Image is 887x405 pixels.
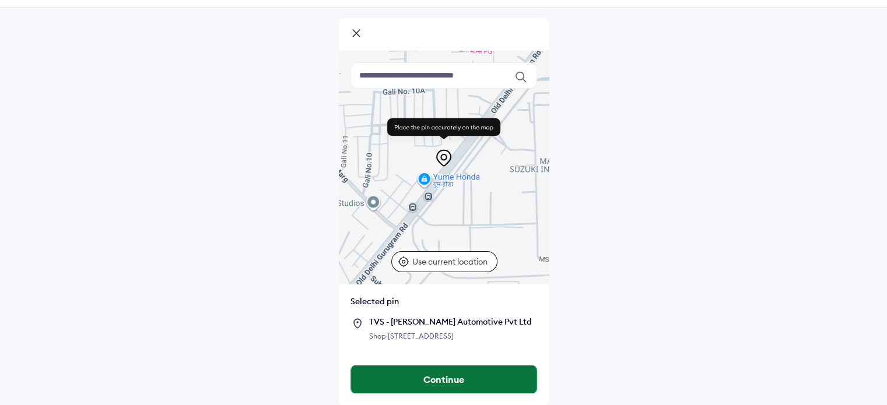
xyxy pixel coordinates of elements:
[412,256,490,267] p: Use current location
[369,316,537,327] div: TVS - [PERSON_NAME] Automotive Pvt Ltd
[351,365,537,393] button: Continue
[350,295,537,307] div: Selected pin
[342,269,380,284] a: Open this area in Google Maps (opens a new window)
[369,330,537,342] div: Shop [STREET_ADDRESS]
